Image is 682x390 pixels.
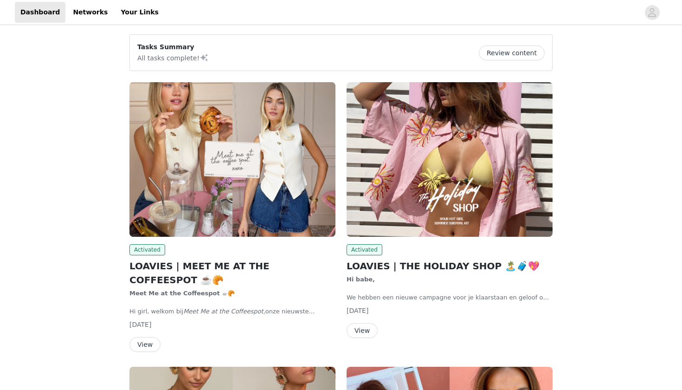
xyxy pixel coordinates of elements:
span: Activated [129,244,165,255]
a: Dashboard [15,2,65,23]
p: All tasks complete! [137,52,209,63]
a: Your Links [115,2,164,23]
button: View [129,337,161,352]
strong: Hi babe, [347,276,375,283]
div: avatar [648,5,656,20]
h2: LOAVIES | THE HOLIDAY SHOP 🏝️🧳💖 [347,259,553,273]
p: Tasks Summary [137,42,209,52]
img: LOAVIES [129,82,335,237]
span: [DATE] [347,307,368,314]
strong: Meet Me at the Coffeespot ☕🥐 [129,290,235,297]
a: View [347,327,378,334]
span: [DATE] [129,321,151,328]
span: Activated [347,244,382,255]
em: Meet Me at the Coffeespot, [183,308,265,315]
button: View [347,323,378,338]
p: We hebben een nieuwe campagne voor je klaarstaan en geloof ons: deze wil je inpakken vóór je koff... [347,293,553,302]
p: Hi girl, welkom bij onze nieuwste LOAVIES drop! [129,307,335,316]
a: Networks [67,2,113,23]
button: Review content [479,45,545,60]
a: View [129,341,161,348]
h2: LOAVIES | MEET ME AT THE COFFEESPOT ☕️🥐 [129,259,335,287]
img: LOAVIES [347,82,553,237]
